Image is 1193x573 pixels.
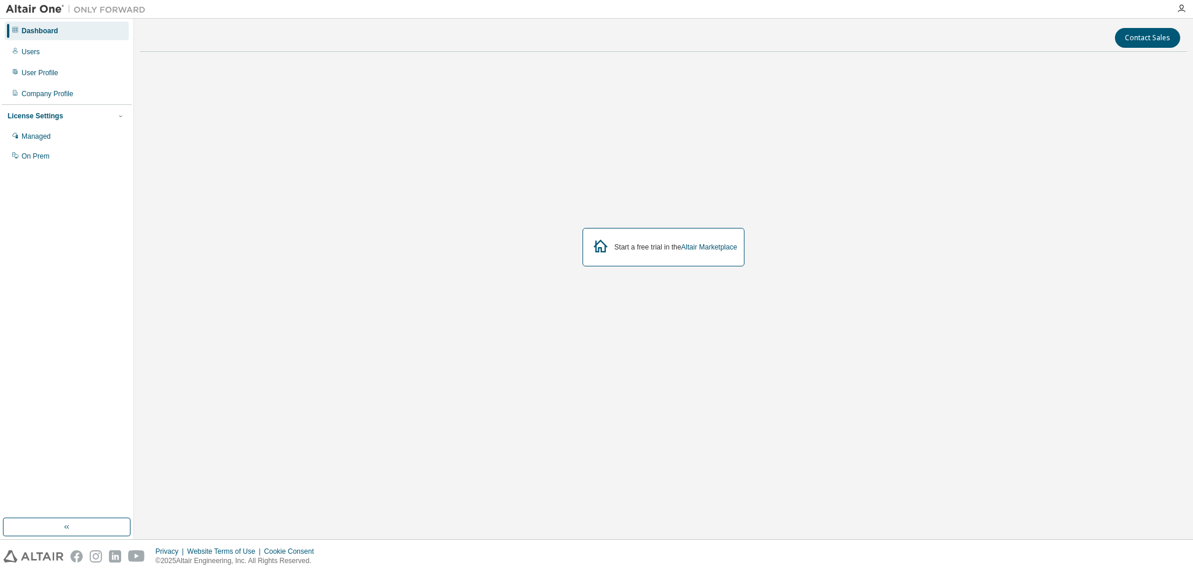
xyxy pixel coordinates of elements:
[22,89,73,99] div: Company Profile
[8,111,63,121] div: License Settings
[615,242,737,252] div: Start a free trial in the
[6,3,151,15] img: Altair One
[3,550,63,563] img: altair_logo.svg
[156,556,321,566] p: © 2025 Altair Engineering, Inc. All Rights Reserved.
[22,132,51,141] div: Managed
[109,550,121,563] img: linkedin.svg
[681,243,737,251] a: Altair Marketplace
[1115,28,1180,48] button: Contact Sales
[22,26,58,36] div: Dashboard
[70,550,83,563] img: facebook.svg
[156,547,187,556] div: Privacy
[264,547,320,556] div: Cookie Consent
[90,550,102,563] img: instagram.svg
[128,550,145,563] img: youtube.svg
[22,152,50,161] div: On Prem
[187,547,264,556] div: Website Terms of Use
[22,68,58,78] div: User Profile
[22,47,40,57] div: Users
